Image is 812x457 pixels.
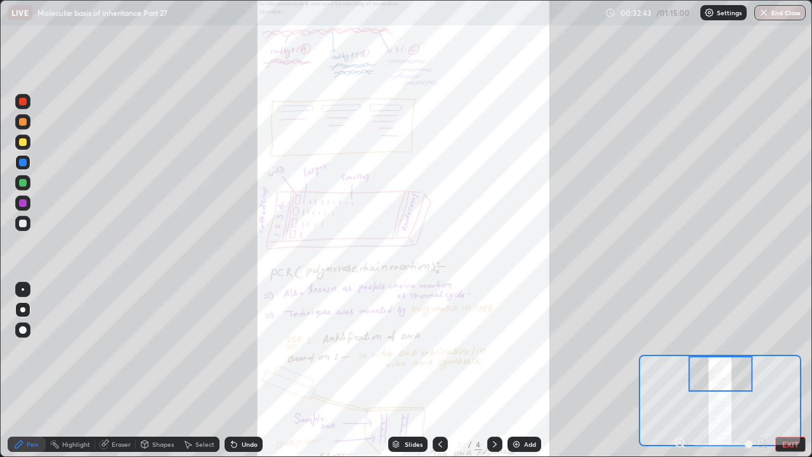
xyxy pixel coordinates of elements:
button: End Class [754,5,806,20]
p: Settings [717,10,742,16]
div: Highlight [62,441,90,447]
div: / [468,440,472,448]
img: add-slide-button [511,439,521,449]
div: Eraser [112,441,131,447]
div: 2 [453,440,466,448]
div: Shapes [152,441,174,447]
div: Add [524,441,536,447]
div: Undo [242,441,258,447]
div: Select [195,441,214,447]
button: EXIT [775,437,806,452]
p: LIVE [11,8,29,18]
img: class-settings-icons [704,8,714,18]
div: Slides [405,441,422,447]
p: Molecular basis of inheritance Part 27 [37,8,167,18]
div: 4 [475,439,482,450]
img: end-class-cross [759,8,769,18]
div: Pen [27,441,38,447]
